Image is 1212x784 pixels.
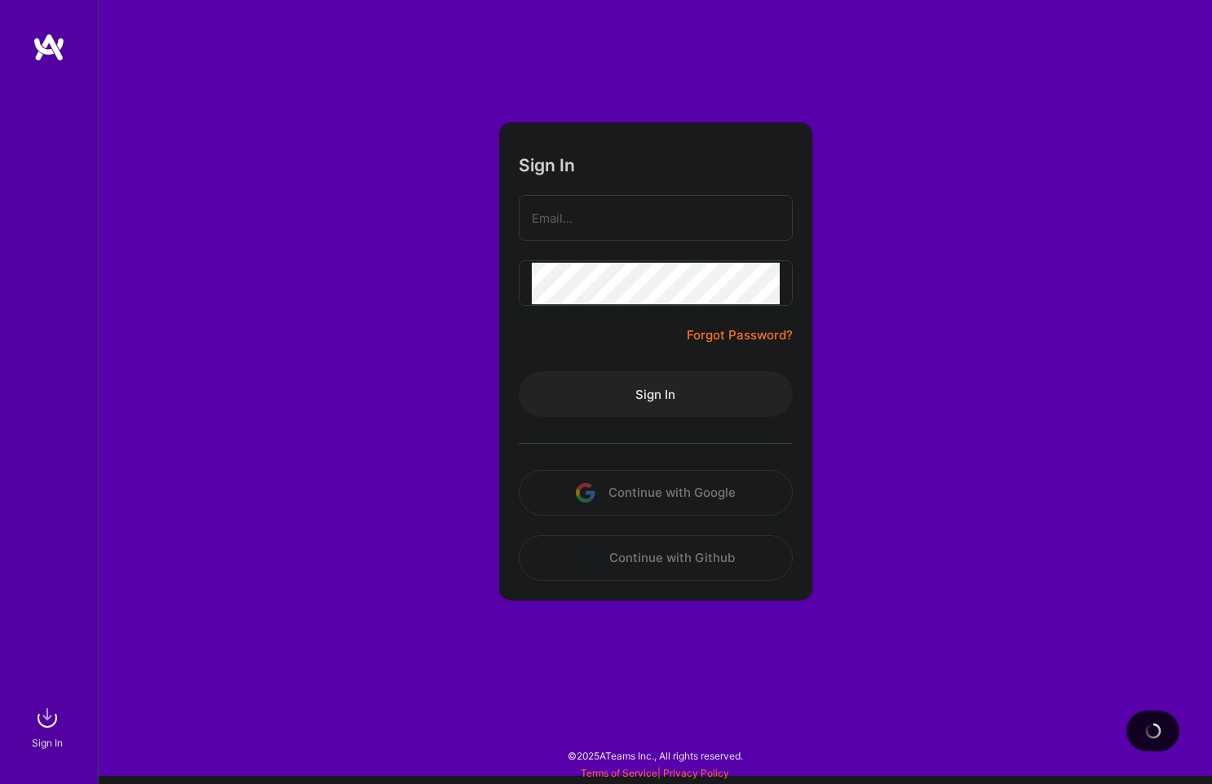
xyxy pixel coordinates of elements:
[98,735,1212,776] div: © 2025 ATeams Inc., All rights reserved.
[519,535,793,581] button: Continue with Github
[581,767,657,779] a: Terms of Service
[581,767,729,779] span: |
[519,371,793,417] button: Sign In
[1143,721,1163,741] img: loading
[31,702,64,734] img: sign in
[519,155,575,175] h3: Sign In
[33,33,65,62] img: logo
[532,197,780,239] input: Email...
[576,483,595,503] img: icon
[577,548,596,568] img: icon
[687,326,793,345] a: Forgot Password?
[34,702,64,751] a: sign inSign In
[32,734,63,751] div: Sign In
[519,470,793,516] button: Continue with Google
[663,767,729,779] a: Privacy Policy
